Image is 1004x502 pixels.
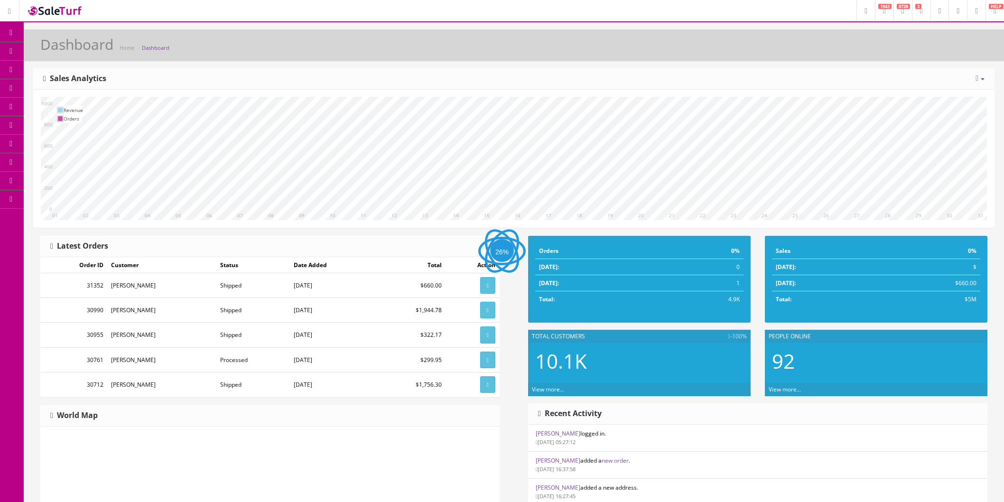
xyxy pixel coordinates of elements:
span: HELP [989,4,1004,9]
td: Order ID [41,257,107,273]
a: [PERSON_NAME] [536,456,580,465]
td: [DATE] [290,347,375,372]
a: [PERSON_NAME] [536,483,580,492]
td: [DATE] [290,273,375,298]
h1: Dashboard [40,37,113,52]
img: SaleTurf [27,4,84,17]
div: People Online [765,330,987,343]
td: [DATE] [290,298,375,323]
h2: 92 [772,350,980,372]
td: [PERSON_NAME] [107,372,216,397]
td: [PERSON_NAME] [107,273,216,298]
a: View [480,376,495,393]
td: Revenue [64,106,83,114]
span: 8726 [897,4,910,9]
td: [PERSON_NAME] [107,347,216,372]
td: Processed [216,347,290,372]
a: View more... [532,385,564,393]
small: [DATE] 05:27:12 [536,438,576,446]
a: Home [120,44,134,51]
td: Customer [107,257,216,273]
a: View [480,277,495,294]
span: -100% [728,332,747,341]
strong: Total: [776,295,791,303]
a: new order [602,456,629,465]
h3: World Map [50,411,98,420]
strong: Total: [539,295,555,303]
td: $1,756.30 [375,372,446,397]
td: $660.00 [874,275,980,291]
td: Total [375,257,446,273]
td: $1,944.78 [375,298,446,323]
td: $322.17 [375,323,446,347]
td: 30712 [41,372,107,397]
td: Shipped [216,273,290,298]
strong: [DATE]: [539,279,559,287]
li: added a . [529,451,987,479]
h3: Latest Orders [50,242,108,251]
a: View [480,326,495,343]
small: [DATE] 16:27:45 [536,493,576,500]
a: [PERSON_NAME] [536,429,580,437]
a: Dashboard [142,44,169,51]
td: 4.9K [659,291,744,307]
td: [PERSON_NAME] [107,323,216,347]
h2: 10.1K [535,350,744,372]
td: [PERSON_NAME] [107,298,216,323]
td: Shipped [216,372,290,397]
td: 0% [659,243,744,259]
td: 0% [874,243,980,259]
td: [DATE] [290,372,375,397]
a: View [480,352,495,368]
h3: Sales Analytics [43,74,106,83]
td: 30955 [41,323,107,347]
td: Shipped [216,323,290,347]
li: logged in. [529,425,987,452]
td: 31352 [41,273,107,298]
small: [DATE] 16:37:58 [536,465,576,473]
td: Action [446,257,499,273]
span: 3 [915,4,921,9]
td: 1 [659,275,744,291]
td: 30761 [41,347,107,372]
td: Date Added [290,257,375,273]
td: $ [874,259,980,275]
td: 30990 [41,298,107,323]
td: [DATE] [290,323,375,347]
td: 0 [659,259,744,275]
div: Total Customers [528,330,751,343]
span: 1943 [878,4,892,9]
td: $5M [874,291,980,307]
td: Shipped [216,298,290,323]
strong: [DATE]: [776,263,796,271]
td: Sales [772,243,874,259]
td: $660.00 [375,273,446,298]
a: View more... [769,385,801,393]
strong: [DATE]: [539,263,559,271]
strong: [DATE]: [776,279,796,287]
td: Status [216,257,290,273]
h3: Recent Activity [538,409,602,418]
td: Orders [535,243,659,259]
a: View [480,302,495,318]
td: Orders [64,114,83,123]
td: $299.95 [375,347,446,372]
